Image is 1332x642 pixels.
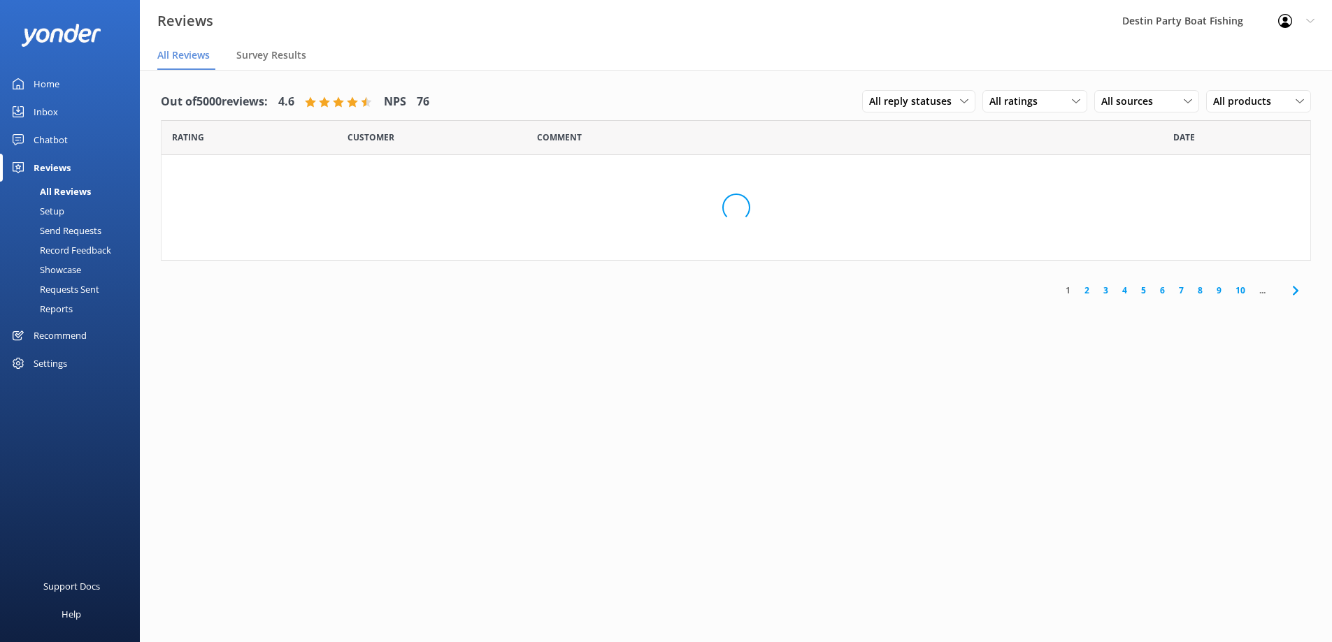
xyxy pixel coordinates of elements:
span: All Reviews [157,48,210,62]
span: Survey Results [236,48,306,62]
a: 2 [1077,284,1096,297]
span: ... [1252,284,1273,297]
a: Showcase [8,260,140,279]
a: 9 [1210,284,1229,297]
h3: Reviews [157,10,213,32]
a: 6 [1153,284,1172,297]
a: Setup [8,201,140,221]
div: Support Docs [43,572,100,600]
span: All products [1213,94,1280,109]
div: All Reviews [8,182,91,201]
span: Date [172,131,204,144]
a: 1 [1059,284,1077,297]
a: 7 [1172,284,1191,297]
span: Date [1173,131,1195,144]
a: 10 [1229,284,1252,297]
span: All sources [1101,94,1161,109]
div: Home [34,70,59,98]
div: Reports [8,299,73,319]
a: Reports [8,299,140,319]
a: Send Requests [8,221,140,240]
h4: Out of 5000 reviews: [161,93,268,111]
a: Requests Sent [8,279,140,299]
div: Setup [8,201,64,221]
span: Question [537,131,582,144]
div: Showcase [8,260,81,279]
span: All reply statuses [869,94,960,109]
a: 8 [1191,284,1210,297]
div: Recommend [34,321,87,349]
a: 3 [1096,284,1115,297]
img: yonder-white-logo.png [21,24,101,47]
h4: 76 [417,93,429,111]
span: All ratings [989,94,1046,109]
div: Reviews [34,154,71,182]
div: Requests Sent [8,279,99,299]
div: Inbox [34,98,58,126]
a: 4 [1115,284,1134,297]
div: Record Feedback [8,240,111,260]
div: Chatbot [34,126,68,154]
h4: NPS [384,93,406,111]
a: Record Feedback [8,240,140,260]
div: Settings [34,349,67,377]
h4: 4.6 [278,93,294,111]
span: Date [348,131,394,144]
div: Send Requests [8,221,101,240]
a: 5 [1134,284,1153,297]
div: Help [62,600,81,628]
a: All Reviews [8,182,140,201]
